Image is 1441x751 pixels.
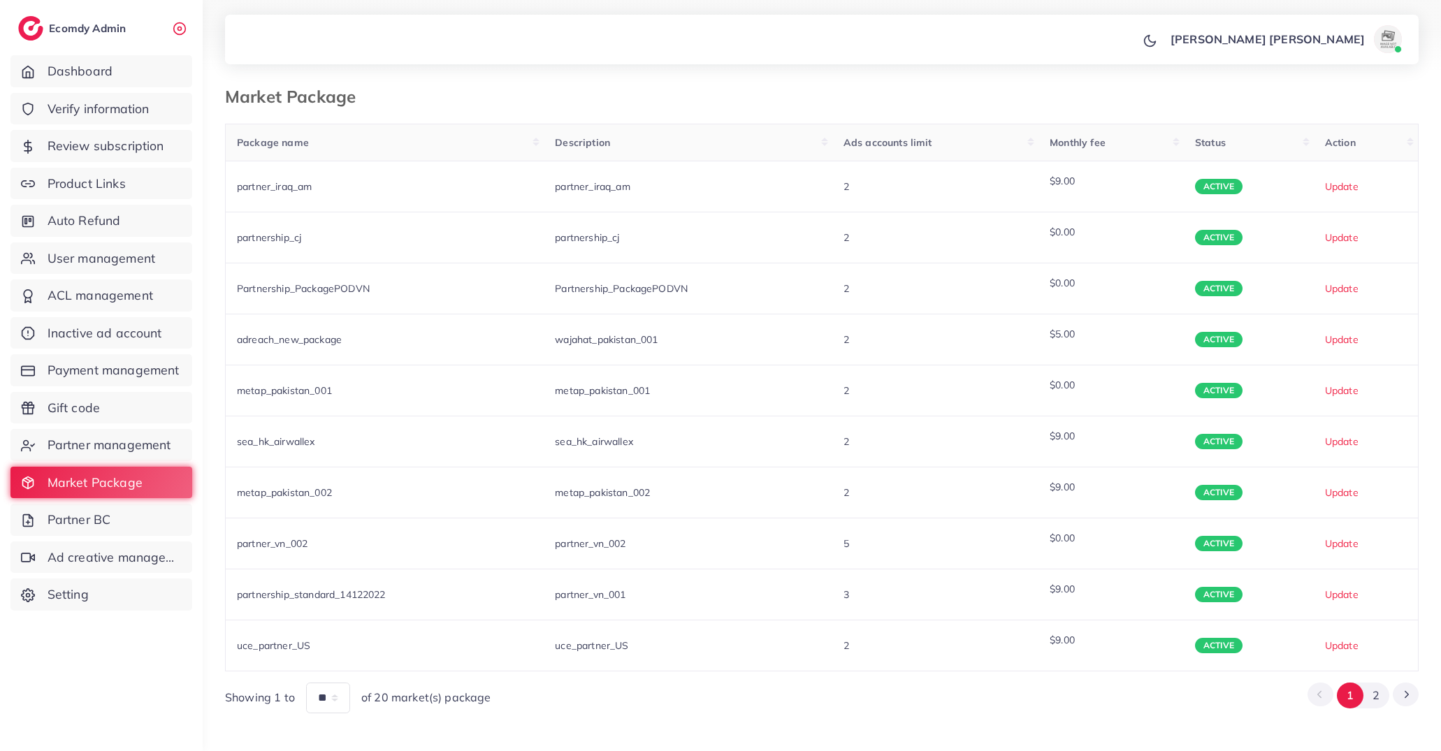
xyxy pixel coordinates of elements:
[1050,530,1173,546] p: $0.00
[555,282,820,296] span: Partnership_PackagePODVN
[237,637,533,654] p: uce_partner_US
[48,548,182,567] span: Ad creative management
[843,229,1027,246] p: 2
[843,484,1027,501] p: 2
[10,429,192,461] a: Partner management
[1203,589,1234,599] span: Active
[1325,637,1407,654] p: Update
[1325,382,1407,399] p: Update
[10,93,192,125] a: Verify information
[555,384,820,398] span: metap_pakistan_001
[10,168,192,200] a: Product Links
[555,639,820,652] span: uce_partner_US
[1325,178,1407,195] p: Update
[843,382,1027,399] p: 2
[1203,334,1234,344] span: Active
[10,279,192,312] a: ACL management
[555,435,820,449] span: sea_hk_airwallex
[1203,283,1234,293] span: Active
[48,137,164,155] span: Review subscription
[49,22,129,35] h2: Ecomdy Admin
[237,331,533,348] p: adreach_new_package
[237,382,533,399] p: metap_pakistan_001
[48,175,126,193] span: Product Links
[1203,640,1234,650] span: Active
[1203,385,1234,395] span: Active
[48,62,113,80] span: Dashboard
[10,541,192,574] a: Ad creative management
[225,87,367,107] h3: Market Package
[10,317,192,349] a: Inactive ad account
[1325,136,1356,149] span: Action
[1203,232,1234,242] span: Active
[237,280,533,297] p: Partnership_PackagePODVN
[10,504,192,536] a: Partner BC
[1050,224,1173,240] p: $0.00
[1203,181,1234,191] span: Active
[48,436,171,454] span: Partner management
[48,474,143,492] span: Market Package
[843,178,1027,195] p: 2
[1374,25,1402,53] img: avatar
[1325,331,1407,348] p: Update
[1050,326,1173,342] p: $5.00
[843,586,1027,603] p: 3
[843,637,1027,654] p: 2
[48,399,100,417] span: Gift code
[48,212,121,230] span: Auto Refund
[1308,683,1419,708] ul: Pagination
[1195,136,1226,149] span: Status
[10,354,192,386] a: Payment management
[18,16,129,41] a: logoEcomdy Admin
[10,55,192,87] a: Dashboard
[1050,428,1173,444] p: $9.00
[1203,436,1234,446] span: Active
[1163,25,1407,53] a: [PERSON_NAME] [PERSON_NAME]avatar
[237,535,533,552] p: partner_vn_002
[48,585,89,604] span: Setting
[843,280,1027,297] p: 2
[555,486,820,500] span: metap_pakistan_002
[237,136,309,149] span: Package name
[48,511,111,529] span: Partner BC
[237,433,533,450] p: sea_hk_airwallex
[1171,31,1365,48] p: [PERSON_NAME] [PERSON_NAME]
[10,578,192,611] a: Setting
[225,690,295,706] span: Showing 1 to
[555,537,820,551] span: partner_vn_002
[1325,229,1407,246] p: Update
[1393,683,1419,706] button: Go to next page
[237,586,533,603] p: partnership_standard_14122022
[555,231,820,245] span: partnership_cj
[10,467,192,499] a: Market Package
[48,100,150,118] span: Verify information
[843,331,1027,348] p: 2
[237,484,533,501] p: metap_pakistan_002
[1363,683,1389,708] button: Go to page 2
[237,229,533,246] p: partnership_cj
[555,136,610,149] span: Description
[555,180,820,194] span: partner_iraq_am
[843,433,1027,450] p: 2
[10,242,192,275] a: User management
[10,130,192,162] a: Review subscription
[555,333,820,347] span: wajahat_pakistan_001
[48,286,153,305] span: ACL management
[1050,275,1173,291] p: $0.00
[843,535,1027,552] p: 5
[1050,377,1173,393] p: $0.00
[48,249,155,268] span: User management
[1325,535,1407,552] p: Update
[1337,683,1363,708] button: Go to page 1
[1325,433,1407,450] p: Update
[1050,479,1173,495] p: $9.00
[1050,581,1173,597] p: $9.00
[1325,280,1407,297] p: Update
[237,178,533,195] p: partner_iraq_am
[1203,487,1234,497] span: Active
[48,361,180,379] span: Payment management
[18,16,43,41] img: logo
[1325,586,1407,603] p: Update
[10,392,192,424] a: Gift code
[361,690,491,706] span: of 20 market(s) package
